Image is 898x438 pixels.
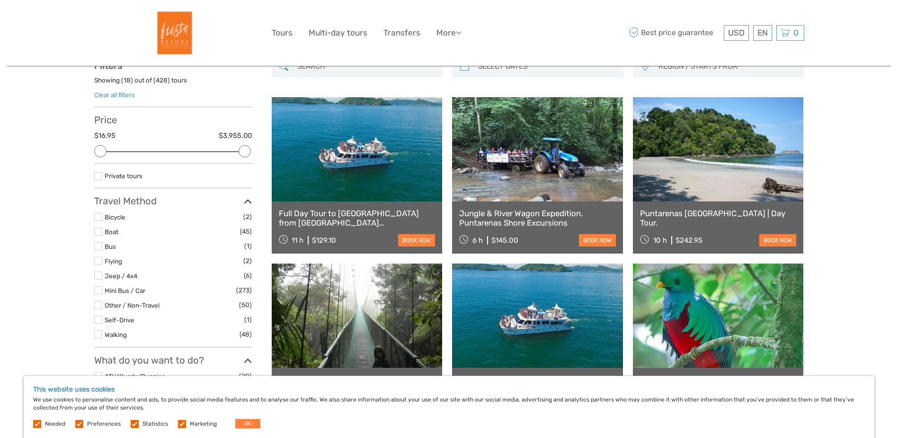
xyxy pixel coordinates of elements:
h3: Price [94,114,252,126]
a: Mini Bus / Car [105,287,145,294]
a: Multi-day tours [309,26,367,40]
a: Boat [105,228,118,236]
span: (2) [243,211,252,222]
a: Monteverde Cloud Forest Nature Tour [640,375,797,384]
div: $129.10 [312,236,336,245]
span: (1) [244,314,252,325]
div: We use cookies to personalise content and ads, to provide social media features and to analyse ou... [24,376,874,438]
span: 10 h [653,236,667,245]
a: Other / Non-Travel [105,301,160,309]
p: We're away right now. Please check back later! [13,17,107,24]
div: $242.95 [676,236,702,245]
div: EN [753,25,772,41]
a: ATV/Quads/Buggies [105,373,165,380]
span: USD [728,28,745,37]
a: book now [759,234,796,246]
a: Transfers [383,26,420,40]
label: 18 [124,76,131,85]
a: Puntarenas [GEOGRAPHIC_DATA] | Day Tour. [640,209,797,228]
input: SEARCH [293,58,438,75]
span: Best price guarantee [627,25,721,41]
label: $3,955.00 [219,131,252,141]
a: Jeep / 4x4 [105,272,137,280]
label: Preferences [87,420,121,428]
img: Fiesta Resort [147,7,199,59]
a: Full Day Excursion to [GEOGRAPHIC_DATA] from [GEOGRAPHIC_DATA] [459,375,616,394]
a: book now [579,234,616,246]
label: Needed [45,420,65,428]
label: Marketing [190,420,217,428]
label: 428 [156,76,168,85]
input: SELECT DATES [474,58,619,75]
a: Walking [105,331,127,338]
span: (48) [240,329,252,340]
a: Clear all filters [94,91,135,99]
button: Open LiveChat chat widget [109,15,120,26]
a: Bus [105,243,116,250]
span: (2) [243,255,252,266]
label: Statistics [142,420,168,428]
a: book now [398,234,435,246]
a: Full Day Tour to [GEOGRAPHIC_DATA] from [GEOGRAPHIC_DATA][PERSON_NAME] [279,209,436,228]
h3: Travel Method [94,195,252,207]
a: Tours [272,26,293,40]
strong: Filters [94,60,122,71]
button: OK [235,419,260,429]
span: 0 [792,28,800,37]
span: (50) [239,300,252,310]
h3: What do you want to do? [94,355,252,366]
a: Bicycle [105,213,125,221]
span: (1) [244,241,252,252]
span: (20) [239,371,252,382]
a: Self-Drive [105,316,134,324]
a: Jungle & River Wagon Expedition. Puntarenas Shore Excursions [459,209,616,228]
a: Private tours [105,172,142,180]
a: Cloud Forest hanging bridges with a local naturalist tour guide [279,375,436,394]
span: (45) [240,226,252,237]
button: REGION / STARTS FROM [654,59,800,74]
div: Showing ( ) out of ( ) tours [94,76,252,91]
div: $145.00 [491,236,518,245]
label: $16.95 [94,131,116,141]
a: More [436,26,461,40]
h5: This website uses cookies [33,385,865,393]
a: Flying [105,257,122,265]
span: (6) [244,270,252,281]
span: 6 h [472,236,483,245]
span: 11 h [292,236,303,245]
span: (273) [236,285,252,296]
